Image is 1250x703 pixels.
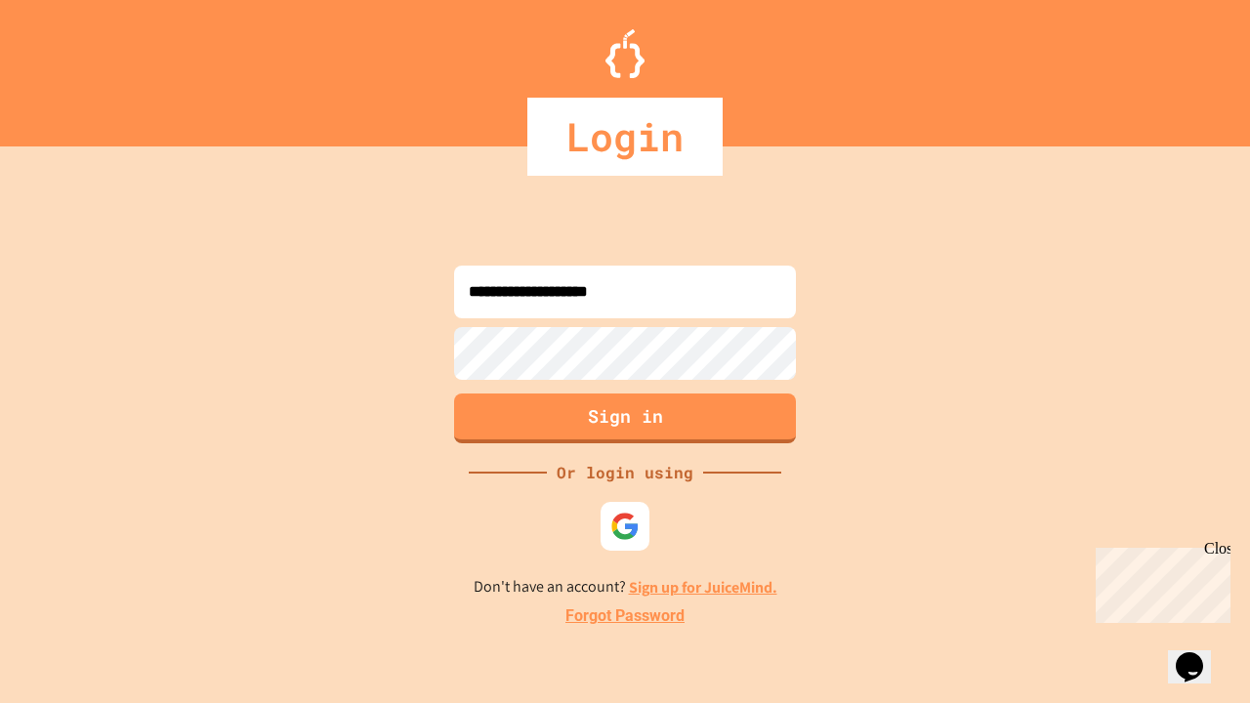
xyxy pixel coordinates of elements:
div: Chat with us now!Close [8,8,135,124]
iframe: chat widget [1088,540,1230,623]
a: Forgot Password [565,604,685,628]
img: Logo.svg [605,29,645,78]
p: Don't have an account? [474,575,777,600]
iframe: chat widget [1168,625,1230,683]
img: google-icon.svg [610,512,640,541]
div: Or login using [547,461,703,484]
div: Login [527,98,723,176]
a: Sign up for JuiceMind. [629,577,777,598]
button: Sign in [454,393,796,443]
